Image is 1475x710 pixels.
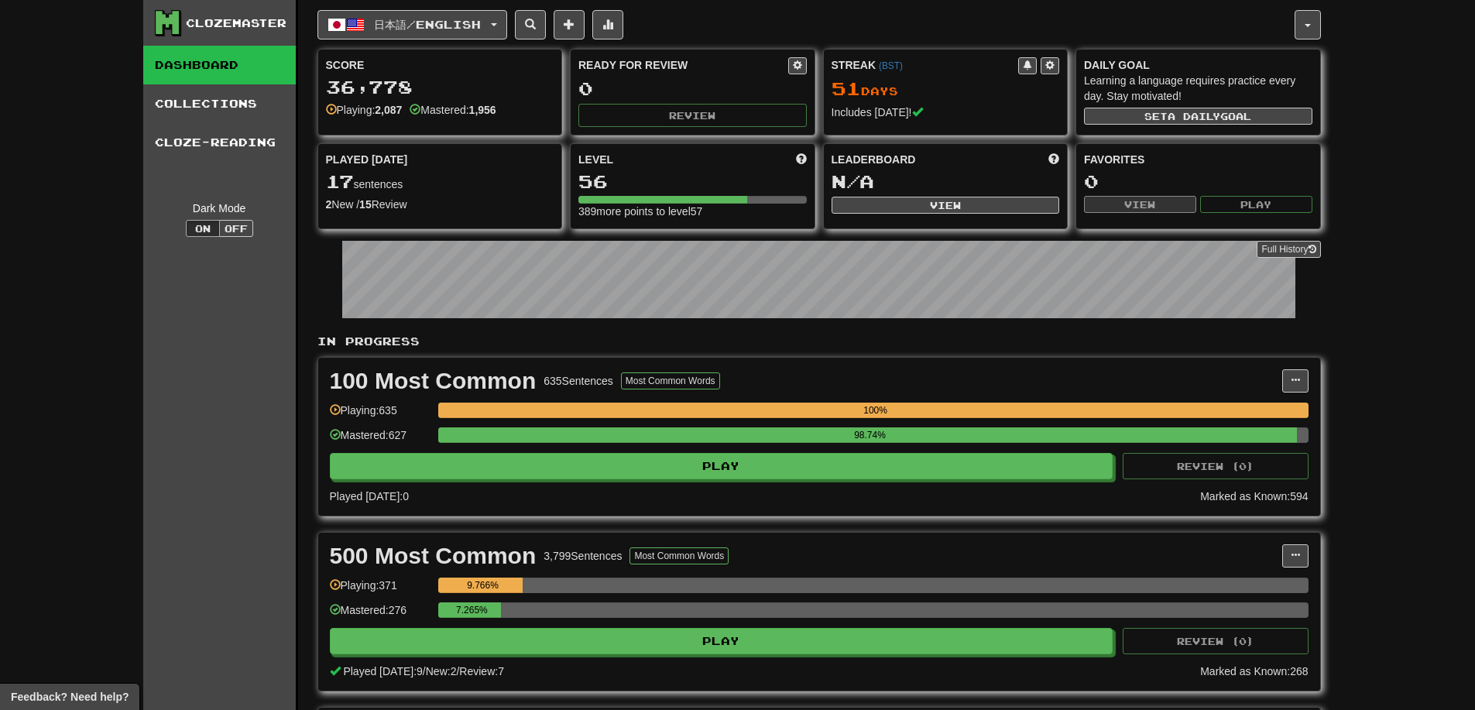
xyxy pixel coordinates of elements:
span: 17 [326,170,354,192]
div: 100% [443,403,1309,418]
button: 日本語/English [317,10,507,39]
a: Dashboard [143,46,296,84]
span: 51 [832,77,861,99]
button: Play [330,453,1113,479]
div: New / Review [326,197,554,212]
div: 0 [578,79,807,98]
div: Marked as Known: 268 [1200,664,1308,679]
div: Clozemaster [186,15,286,31]
div: Favorites [1084,152,1312,167]
div: 56 [578,172,807,191]
button: Search sentences [515,10,546,39]
div: 0 [1084,172,1312,191]
button: Most Common Words [621,372,720,389]
button: On [186,220,220,237]
span: Open feedback widget [11,689,129,705]
span: Review: 7 [459,665,504,677]
button: Off [219,220,253,237]
span: / [456,665,459,677]
div: Score [326,57,554,73]
span: Played [DATE]: 0 [330,490,409,502]
div: Playing: 371 [330,578,430,603]
a: Full History [1257,241,1320,258]
span: Leaderboard [832,152,916,167]
span: New: 2 [426,665,457,677]
div: 9.766% [443,578,523,593]
div: Mastered: 276 [330,602,430,628]
span: / [423,665,426,677]
div: Mastered: [410,102,496,118]
div: Marked as Known: 594 [1200,489,1308,504]
div: Includes [DATE]! [832,105,1060,120]
div: sentences [326,172,554,192]
button: Play [1200,196,1312,213]
div: 100 Most Common [330,369,537,393]
div: Daily Goal [1084,57,1312,73]
a: Collections [143,84,296,123]
span: This week in points, UTC [1048,152,1059,167]
span: Score more points to level up [796,152,807,167]
div: 36,778 [326,77,554,97]
button: View [832,197,1060,214]
div: Streak [832,57,1019,73]
button: Most Common Words [629,547,729,564]
strong: 2,087 [375,104,402,116]
button: Review (0) [1123,453,1309,479]
button: View [1084,196,1196,213]
div: Ready for Review [578,57,788,73]
div: 500 Most Common [330,544,537,568]
span: Played [DATE] [326,152,408,167]
div: 3,799 Sentences [544,548,622,564]
button: Review (0) [1123,628,1309,654]
button: Play [330,628,1113,654]
div: Playing: [326,102,403,118]
strong: 15 [359,198,372,211]
span: N/A [832,170,874,192]
span: 日本語 / English [374,18,481,31]
button: More stats [592,10,623,39]
div: 98.74% [443,427,1298,443]
div: 7.265% [443,602,501,618]
strong: 1,956 [469,104,496,116]
a: Cloze-Reading [143,123,296,162]
div: Learning a language requires practice every day. Stay motivated! [1084,73,1312,104]
div: Dark Mode [155,201,284,216]
div: 389 more points to level 57 [578,204,807,219]
p: In Progress [317,334,1321,349]
span: Level [578,152,613,167]
div: 635 Sentences [544,373,613,389]
strong: 2 [326,198,332,211]
div: Mastered: 627 [330,427,430,453]
button: Seta dailygoal [1084,108,1312,125]
div: Playing: 635 [330,403,430,428]
button: Review [578,104,807,127]
a: (BST) [879,60,903,71]
button: Add sentence to collection [554,10,585,39]
span: a daily [1168,111,1220,122]
span: Played [DATE]: 9 [343,665,422,677]
div: Day s [832,79,1060,99]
